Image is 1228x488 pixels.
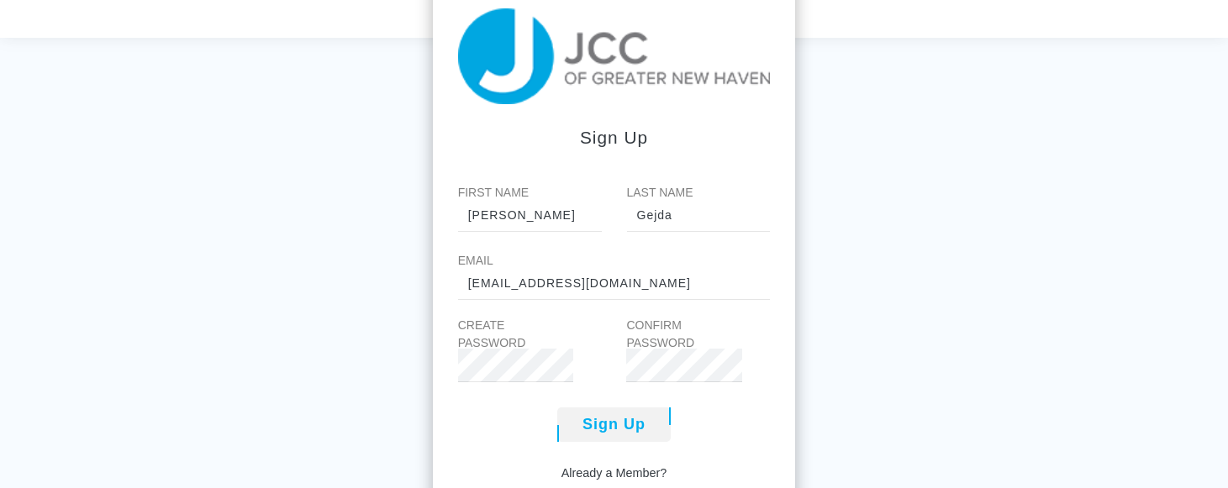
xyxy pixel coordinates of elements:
[458,8,771,104] img: taiji-logo.png
[458,124,771,150] div: Sign up
[458,184,602,202] label: First Name
[627,184,771,202] label: Last Name
[13,3,1215,24] p: Welcome to JCC Of [GEOGRAPHIC_DATA]
[627,198,771,232] input: Smith
[458,266,771,300] input: johnny@email.com
[458,198,602,232] input: John
[557,407,671,442] button: Sign Up
[626,317,741,352] label: Confirm Password
[458,317,573,352] label: Create Password
[561,464,667,483] a: Already a Member?
[458,252,771,270] label: Email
